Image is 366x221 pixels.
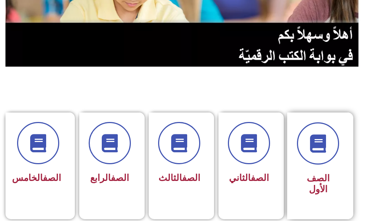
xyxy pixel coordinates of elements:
a: الصف [43,173,61,183]
a: الصف [182,173,200,183]
span: الصف الأول [307,173,330,194]
span: الثالث [158,173,200,183]
span: الرابع [90,173,129,183]
a: الصف [111,173,129,183]
span: الخامس [12,173,61,183]
a: الصف [251,173,269,183]
span: الثاني [229,173,269,183]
